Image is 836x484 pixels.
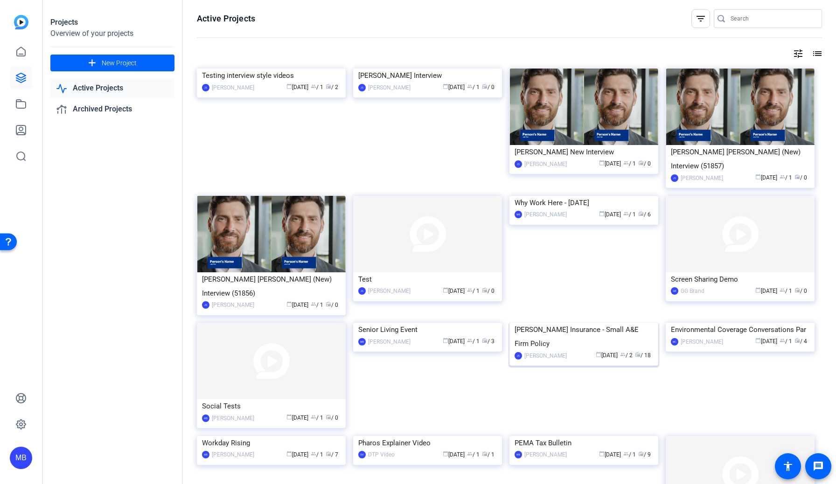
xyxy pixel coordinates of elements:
span: / 1 [623,160,636,167]
span: calendar_today [443,338,448,343]
div: MB [202,451,209,458]
div: JS [671,174,678,182]
span: radio [794,174,800,180]
div: [PERSON_NAME] [368,286,411,296]
span: radio [638,211,644,216]
span: / 0 [794,174,807,181]
span: calendar_today [599,451,605,456]
span: calendar_today [755,287,761,293]
span: / 1 [311,302,323,308]
input: Search [731,13,815,24]
div: PEMA Tax Bulletin [515,436,653,450]
div: MB [202,415,209,422]
div: MB [515,451,522,458]
span: [DATE] [599,451,621,458]
span: / 0 [794,288,807,294]
span: [DATE] [443,84,465,90]
div: GB [671,287,678,295]
mat-icon: list [811,48,822,59]
span: / 1 [623,451,636,458]
span: / 6 [638,211,651,218]
span: calendar_today [443,451,448,456]
div: [PERSON_NAME] [681,337,723,346]
span: group [467,83,473,89]
span: calendar_today [599,160,605,166]
span: calendar_today [755,174,761,180]
div: JS [358,287,366,295]
button: New Project [50,55,174,71]
mat-icon: message [813,461,824,472]
span: radio [482,287,488,293]
span: / 0 [326,302,338,308]
div: [PERSON_NAME] [212,414,254,423]
div: Screen Sharing Demo [671,272,809,286]
div: GG Brand [681,286,704,296]
span: / 1 [311,415,323,421]
span: / 0 [326,415,338,421]
span: calendar_today [443,83,448,89]
div: Social Tests [202,399,341,413]
div: [PERSON_NAME] [524,159,567,169]
span: [DATE] [599,160,621,167]
span: [DATE] [596,352,618,359]
div: [PERSON_NAME] [212,300,254,310]
div: [PERSON_NAME] Insurance - Small A&E Firm Policy [515,323,653,351]
div: [PERSON_NAME] [PERSON_NAME] (New) Interview (51856) [202,272,341,300]
div: MB [358,338,366,346]
span: / 1 [780,174,792,181]
span: / 1 [467,451,480,458]
span: radio [482,83,488,89]
span: [DATE] [755,288,777,294]
span: group [780,338,785,343]
div: Why Work Here - [DATE] [515,196,653,210]
div: [PERSON_NAME] [524,450,567,459]
span: radio [638,451,644,456]
span: [DATE] [286,84,308,90]
span: group [311,451,316,456]
span: calendar_today [755,338,761,343]
span: group [780,174,785,180]
span: New Project [102,58,137,68]
div: [PERSON_NAME] [368,337,411,346]
div: [PERSON_NAME] Interview [358,69,497,83]
span: / 1 [311,84,323,90]
span: / 1 [467,338,480,345]
span: radio [326,414,331,420]
span: [DATE] [443,338,465,345]
span: calendar_today [286,451,292,456]
span: radio [326,451,331,456]
span: calendar_today [443,287,448,293]
span: [DATE] [443,288,465,294]
span: [DATE] [599,211,621,218]
span: calendar_today [286,83,292,89]
span: / 1 [482,451,495,458]
span: group [311,83,316,89]
span: / 2 [620,352,633,359]
span: group [311,414,316,420]
span: group [623,451,629,456]
span: / 4 [794,338,807,345]
div: JS [515,352,522,360]
span: radio [794,338,800,343]
span: group [467,287,473,293]
div: Pharos Explainer Video [358,436,497,450]
a: Active Projects [50,79,174,98]
div: Workday Rising [202,436,341,450]
div: Overview of your projects [50,28,174,39]
div: [PERSON_NAME] [524,351,567,360]
a: Archived Projects [50,100,174,119]
div: Environmental Coverage Conversations Par [671,323,809,337]
span: calendar_today [596,352,601,357]
div: Testing interview style videos [202,69,341,83]
span: / 3 [482,338,495,345]
span: [DATE] [286,302,308,308]
span: group [467,338,473,343]
span: [DATE] [755,174,777,181]
span: / 2 [326,84,338,90]
span: calendar_today [286,301,292,307]
span: calendar_today [599,211,605,216]
div: JS [202,84,209,91]
span: / 1 [467,288,480,294]
span: / 0 [482,288,495,294]
div: MB [515,211,522,218]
